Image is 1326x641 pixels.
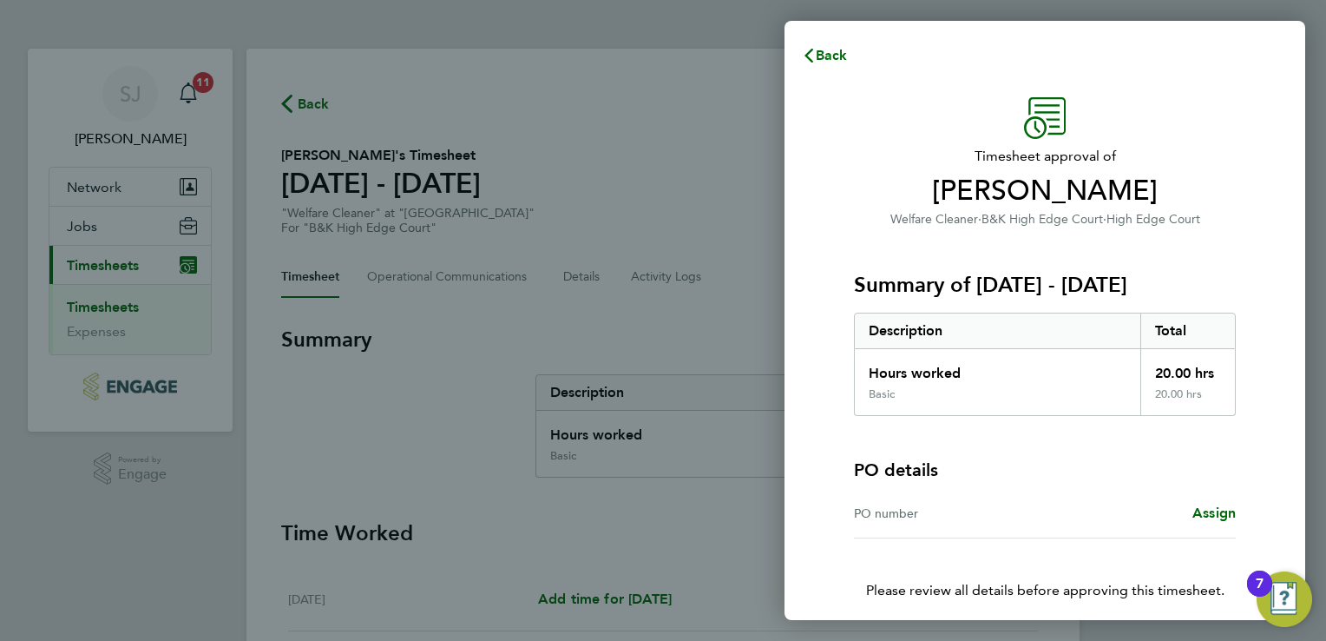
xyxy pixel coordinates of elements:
p: Please review all details before approving this timesheet. [833,539,1257,601]
h3: Summary of [DATE] - [DATE] [854,271,1236,299]
button: Back [784,38,865,73]
span: B&K High Edge Court [981,212,1103,227]
div: 20.00 hrs [1140,387,1236,415]
div: Total [1140,314,1236,348]
span: Timesheet approval of [854,146,1236,167]
a: Assign [1192,503,1236,524]
div: PO number [854,503,1045,524]
span: · [1103,212,1106,227]
span: High Edge Court [1106,212,1200,227]
span: Assign [1192,505,1236,521]
span: [PERSON_NAME] [854,174,1236,208]
div: Summary of 22 - 28 Sep 2025 [854,313,1236,416]
div: 7 [1256,584,1264,606]
span: Welfare Cleaner [890,212,978,227]
div: Description [855,314,1140,348]
div: Basic [869,387,895,401]
div: 20.00 hrs [1140,349,1236,387]
button: Open Resource Center, 7 new notifications [1257,572,1312,627]
div: Hours worked [855,349,1140,387]
span: Back [816,47,848,63]
h4: PO details [854,458,938,482]
span: · [978,212,981,227]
